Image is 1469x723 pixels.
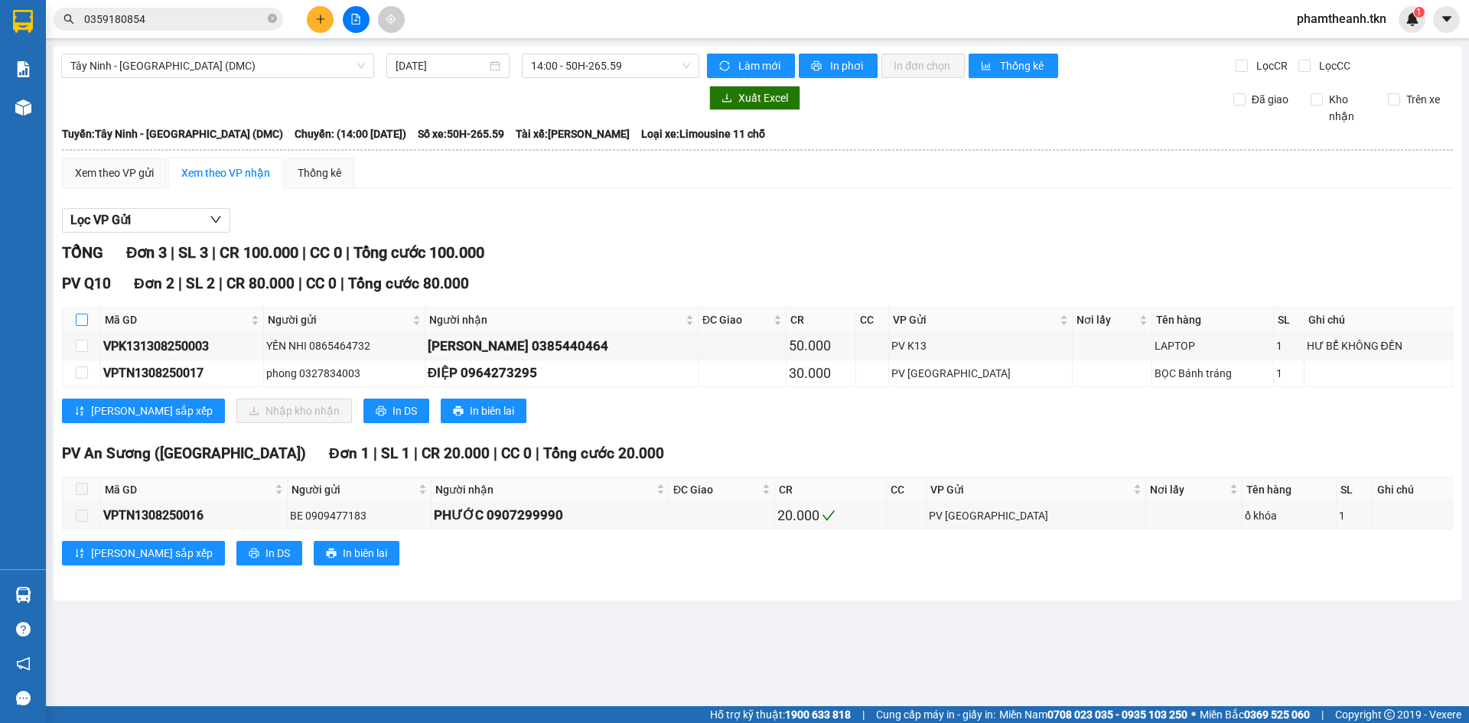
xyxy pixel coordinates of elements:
[171,243,174,262] span: |
[134,275,174,292] span: Đơn 2
[889,333,1073,360] td: PV K13
[348,275,469,292] span: Tổng cước 80.000
[103,363,261,383] div: VPTN1308250017
[787,308,856,333] th: CR
[1339,507,1370,524] div: 1
[422,445,490,462] span: CR 20.000
[62,399,225,423] button: sort-ascending[PERSON_NAME] sắp xếp
[887,477,926,503] th: CC
[893,311,1057,328] span: VP Gửi
[105,481,272,498] span: Mã GD
[101,360,264,387] td: VPTN1308250017
[19,111,141,136] b: GỬI : PV Q10
[178,275,182,292] span: |
[74,405,85,418] span: sort-ascending
[929,507,1144,524] div: PV [GEOGRAPHIC_DATA]
[1000,57,1046,74] span: Thống kê
[378,6,405,33] button: aim
[1155,337,1271,354] div: LAPTOP
[789,363,853,384] div: 30.000
[306,275,337,292] span: CC 0
[346,243,350,262] span: |
[91,545,213,562] span: [PERSON_NAME] sắp xếp
[220,243,298,262] span: CR 100.000
[1244,708,1310,721] strong: 0369 525 060
[721,93,732,105] span: download
[91,402,213,419] span: [PERSON_NAME] sắp xếp
[15,587,31,603] img: warehouse-icon
[1414,7,1425,18] sup: 1
[70,210,131,230] span: Lọc VP Gửi
[999,706,1187,723] span: Miền Nam
[1150,481,1226,498] span: Nơi lấy
[210,213,222,226] span: down
[531,54,690,77] span: 14:00 - 50H-265.59
[1243,477,1337,503] th: Tên hàng
[126,243,167,262] span: Đơn 3
[292,481,416,498] span: Người gửi
[392,402,417,419] span: In DS
[178,243,208,262] span: SL 3
[13,10,33,33] img: logo-vxr
[969,54,1058,78] button: bar-chartThống kê
[290,507,429,524] div: BE 0909477183
[516,125,630,142] span: Tài xế: [PERSON_NAME]
[16,691,31,705] span: message
[1337,477,1373,503] th: SL
[329,445,370,462] span: Đơn 1
[1400,91,1446,108] span: Trên xe
[775,477,887,503] th: CR
[1152,308,1274,333] th: Tên hàng
[1276,337,1301,354] div: 1
[298,164,341,181] div: Thống kê
[62,275,111,292] span: PV Q10
[862,706,865,723] span: |
[62,208,230,233] button: Lọc VP Gửi
[1373,477,1453,503] th: Ghi chú
[386,14,396,24] span: aim
[881,54,965,78] button: In đơn chọn
[101,333,264,360] td: VPK131308250003
[811,60,824,73] span: printer
[266,337,422,354] div: YẾN NHI 0865464732
[295,125,406,142] span: Chuyến: (14:00 [DATE])
[1274,308,1305,333] th: SL
[181,164,270,181] div: Xem theo VP nhận
[326,548,337,560] span: printer
[876,706,995,723] span: Cung cấp máy in - giấy in:
[428,363,695,383] div: ĐIỆP 0964273295
[103,337,261,356] div: VPK131308250003
[16,656,31,671] span: notification
[1250,57,1290,74] span: Lọc CR
[363,399,429,423] button: printerIn DS
[428,336,695,357] div: [PERSON_NAME] 0385440464
[641,125,765,142] span: Loại xe: Limousine 11 chỗ
[62,445,306,462] span: PV An Sương ([GEOGRAPHIC_DATA])
[236,541,302,565] button: printerIn DS
[1405,12,1419,26] img: icon-new-feature
[453,405,464,418] span: printer
[707,54,795,78] button: syncLàm mới
[226,275,295,292] span: CR 80.000
[930,481,1131,498] span: VP Gửi
[891,337,1070,354] div: PV K13
[1433,6,1460,33] button: caret-down
[62,541,225,565] button: sort-ascending[PERSON_NAME] sắp xếp
[1246,91,1295,108] span: Đã giao
[927,503,1147,529] td: PV Tây Ninh
[1276,365,1301,382] div: 1
[673,481,759,498] span: ĐC Giao
[1307,337,1450,354] div: HƯ BỂ KHÔNG ĐỀN
[302,243,306,262] span: |
[777,505,884,526] div: 20.000
[16,622,31,637] span: question-circle
[143,57,640,76] li: Hotline: 1900 8153
[830,57,865,74] span: In phơi
[1200,706,1310,723] span: Miền Bắc
[434,505,666,526] div: PHƯỚC 0907299990
[1384,709,1395,720] span: copyright
[268,12,277,27] span: close-circle
[435,481,653,498] span: Người nhận
[307,6,334,33] button: plus
[353,243,484,262] span: Tổng cước 100.000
